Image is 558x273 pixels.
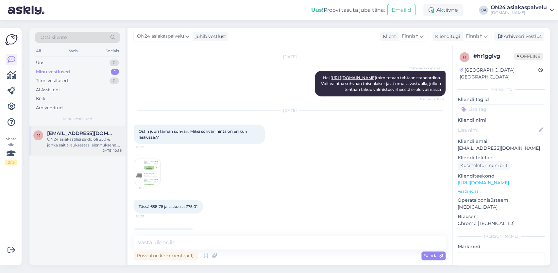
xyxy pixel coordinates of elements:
[466,33,482,40] span: Finnish
[137,33,184,40] span: ON24 asiakaspalvelu
[5,160,17,165] div: 2 / 3
[101,148,122,153] div: [DATE] 10:56
[193,33,226,40] div: juhib vestlust
[458,104,545,114] input: Lisa tag
[432,33,460,40] div: Klienditugi
[491,5,547,10] div: ON24 asiakaspalvelu
[458,197,545,204] p: Operatsioonisüsteem
[311,6,385,14] div: Proovi tasuta juba täna:
[458,154,545,161] p: Kliendi telefon
[387,4,415,16] button: Emailid
[134,159,161,185] img: Attachment
[139,129,248,140] span: Ostin juuri tämän sohvan. Miksi sohvan hinta on eri kun laskussa??
[111,69,119,75] div: 1
[423,4,463,16] div: Aktiivne
[458,233,545,239] div: [PERSON_NAME]
[110,60,119,66] div: 0
[134,108,446,113] div: [DATE]
[36,60,44,66] div: Uus
[47,136,122,148] div: ON24 asiakastilisi saldo oli 250 €, jonka sait tilauksestasi alennuksena, alennusta ei voi saada ...
[463,55,466,60] span: h
[380,33,396,40] div: Klient
[458,204,545,211] p: [MEDICAL_DATA]
[134,251,198,260] div: Privaatne kommentaar
[36,105,63,111] div: Arhiveeritud
[458,96,545,103] p: Kliendi tag'id
[491,10,547,15] div: [DOMAIN_NAME]
[110,77,119,84] div: 0
[41,34,67,41] span: Otsi kliente
[479,6,488,15] div: OA
[330,75,376,80] a: [URL][DOMAIN_NAME]
[458,138,545,145] p: Kliendi email
[5,136,17,165] div: Vaata siia
[104,47,120,55] div: Socials
[473,52,514,60] div: # hr1gglvg
[36,77,68,84] div: Tiimi vestlused
[491,5,554,15] a: ON24 asiakaspalvelu[DOMAIN_NAME]
[458,127,537,134] input: Lisa nimi
[35,47,42,55] div: All
[5,33,18,46] img: Askly Logo
[494,32,544,41] div: Arhiveeri vestlus
[458,180,509,186] a: [URL][DOMAIN_NAME]
[458,117,545,124] p: Kliendi nimi
[63,116,92,122] span: Minu vestlused
[321,75,442,92] span: Hei, toimitetaan tehtaan standardina. Voit vaihtaa sohvaan toisenlaiset jalat omalla vastuulla, j...
[409,66,444,71] span: ON24 asiakaspalvelu
[36,69,70,75] div: Minu vestlused
[458,173,545,179] p: Klienditeekond
[139,204,198,209] span: Tässä 658,76 ja laskussa 775,01.
[36,87,60,93] div: AI Assistent
[458,188,545,194] p: Vaata edasi ...
[458,243,545,250] p: Märkmed
[458,86,545,92] div: Kliendi info
[37,133,40,138] span: m
[136,145,161,149] span: 10:22
[419,97,444,102] span: Nähtud ✓ 8:39
[47,130,115,136] span: maarithallbacka@gmail.com
[68,47,79,55] div: Web
[458,161,510,170] div: Küsi telefoninumbrit
[402,33,418,40] span: Finnish
[458,145,545,152] p: [EMAIL_ADDRESS][DOMAIN_NAME]
[514,53,543,60] span: Offline
[458,220,545,227] p: Chrome [TECHNICAL_ID]
[424,253,443,259] span: Saada
[134,54,446,60] div: [DATE]
[311,7,324,13] b: Uus!
[458,213,545,220] p: Brauser
[36,95,45,102] div: Kõik
[136,185,161,190] span: 10:22
[136,214,161,219] span: 10:23
[460,67,538,80] div: [GEOGRAPHIC_DATA], [GEOGRAPHIC_DATA]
